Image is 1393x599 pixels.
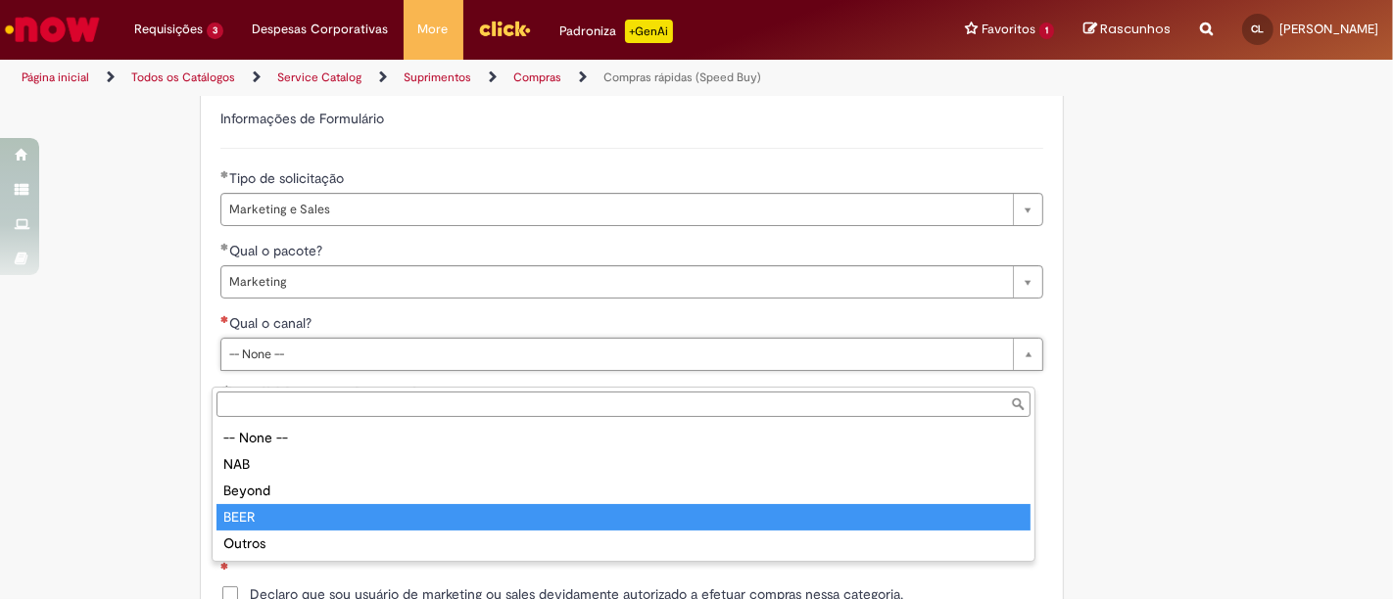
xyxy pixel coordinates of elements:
div: BEER [216,504,1031,530]
div: NAB [216,451,1031,478]
div: Beyond [216,478,1031,504]
div: -- None -- [216,425,1031,451]
div: Outros [216,530,1031,557]
ul: Qual o canal? [213,421,1034,561]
